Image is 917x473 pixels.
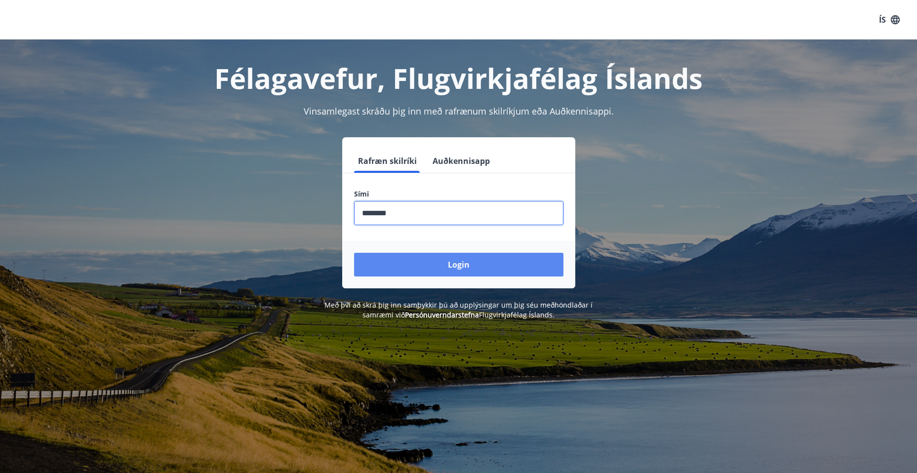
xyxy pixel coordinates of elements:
[874,11,905,29] button: ÍS
[429,149,494,173] button: Auðkennisapp
[354,189,563,199] label: Sími
[115,59,802,97] h1: Félagavefur, Flugvirkjafélag Íslands
[354,149,421,173] button: Rafræn skilríki
[324,300,593,319] span: Með því að skrá þig inn samþykkir þú að upplýsingar um þig séu meðhöndlaðar í samræmi við Flugvir...
[405,310,479,319] a: Persónuverndarstefna
[354,253,563,276] button: Login
[304,105,614,117] span: Vinsamlegast skráðu þig inn með rafrænum skilríkjum eða Auðkennisappi.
